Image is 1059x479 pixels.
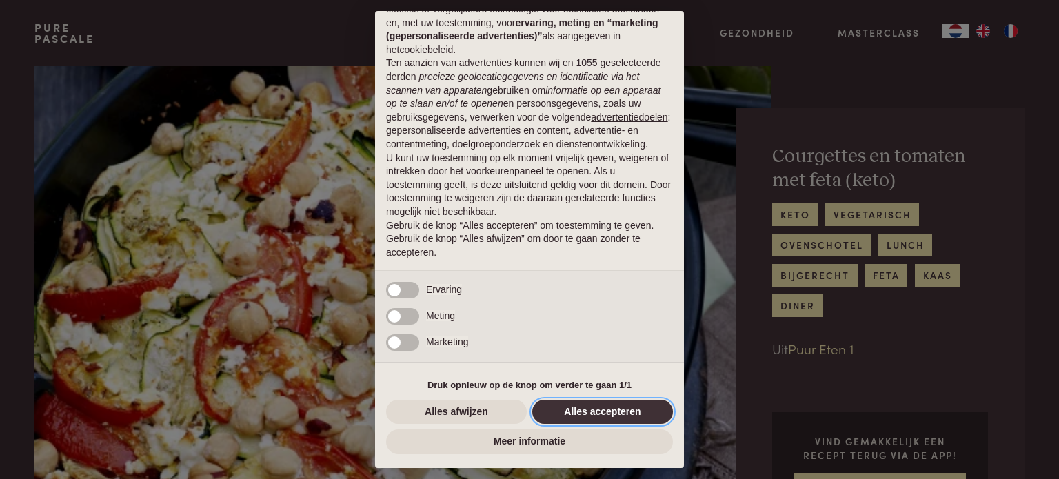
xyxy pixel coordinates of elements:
span: Ervaring [426,284,462,295]
p: Ten aanzien van advertenties kunnen wij en 1055 geselecteerde gebruiken om en persoonsgegevens, z... [386,57,673,151]
button: Alles afwijzen [386,400,527,425]
em: informatie op een apparaat op te slaan en/of te openen [386,85,661,110]
a: cookiebeleid [399,44,453,55]
span: Meting [426,310,455,321]
em: precieze geolocatiegegevens en identificatie via het scannen van apparaten [386,71,639,96]
button: derden [386,70,416,84]
p: U kunt uw toestemming op elk moment vrijelijk geven, weigeren of intrekken door het voorkeurenpan... [386,152,673,219]
p: Gebruik de knop “Alles accepteren” om toestemming te geven. Gebruik de knop “Alles afwijzen” om d... [386,219,673,260]
strong: ervaring, meting en “marketing (gepersonaliseerde advertenties)” [386,17,658,42]
button: Meer informatie [386,429,673,454]
span: Marketing [426,336,468,347]
button: Alles accepteren [532,400,673,425]
button: advertentiedoelen [591,111,667,125]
